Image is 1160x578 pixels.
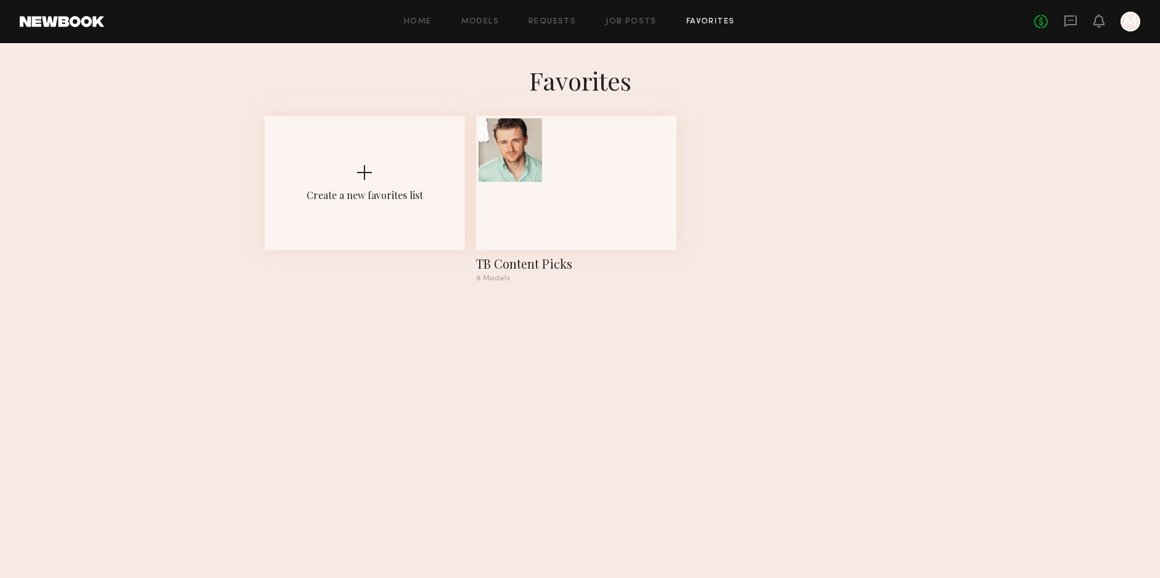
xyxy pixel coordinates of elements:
a: Favorites [686,18,735,26]
div: TB Content Picks [476,255,677,272]
button: Create a new favorites list [265,116,465,292]
a: Requests [529,18,576,26]
a: Models [461,18,499,26]
a: Home [404,18,432,26]
div: Create a new favorites list [306,189,423,201]
a: TB Content Picks8 Models [476,116,677,282]
a: M [1121,12,1140,31]
div: 8 Models [476,275,677,282]
a: Job Posts [606,18,657,26]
